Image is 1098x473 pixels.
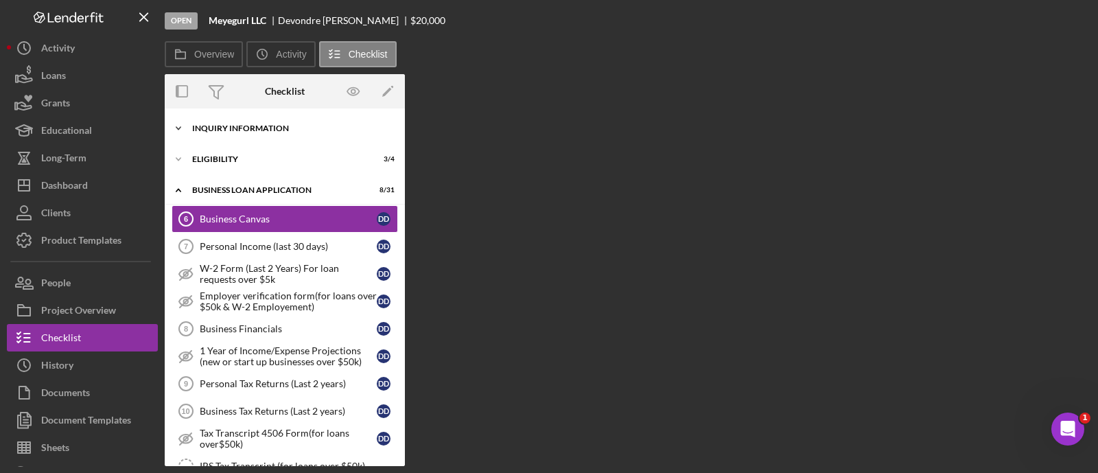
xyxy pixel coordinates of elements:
div: Document Templates [41,406,131,437]
div: Loans [41,62,66,93]
b: Meyegurl LLC [209,15,266,26]
div: Sheets [41,434,69,465]
div: Tax Transcript 4506 Form(for loans over$50k) [200,428,377,450]
div: History [41,351,73,382]
div: Product Templates [41,227,121,257]
div: Business Canvas [200,214,377,224]
div: People [41,269,71,300]
span: 1 [1079,413,1090,424]
label: Activity [276,49,306,60]
a: 9Personal Tax Returns (Last 2 years)DD [172,370,398,397]
button: Overview [165,41,243,67]
button: Activity [246,41,315,67]
div: IRS Tax Transcript (for loans over $50k) [200,461,397,472]
div: 8 / 31 [370,186,395,194]
div: Dashboard [41,172,88,203]
button: Educational [7,117,158,144]
button: Project Overview [7,297,158,324]
div: Personal Tax Returns (Last 2 years) [200,378,377,389]
div: D D [377,404,390,418]
div: D D [377,432,390,446]
button: Grants [7,89,158,117]
div: Long-Term [41,144,86,175]
button: Activity [7,34,158,62]
div: Checklist [265,86,305,97]
div: D D [377,240,390,253]
div: Educational [41,117,92,148]
button: Product Templates [7,227,158,254]
button: People [7,269,158,297]
div: ELIGIBILITY [192,155,360,163]
button: Document Templates [7,406,158,434]
div: Open [165,12,198,30]
button: Dashboard [7,172,158,199]
button: History [7,351,158,379]
div: BUSINESS LOAN APPLICATION [192,186,360,194]
a: 10Business Tax Returns (Last 2 years)DD [172,397,398,425]
div: 3 / 4 [370,155,395,163]
div: Grants [41,89,70,120]
div: Business Financials [200,323,377,334]
div: D D [377,295,390,308]
div: Employer verification form(for loans over $50k & W-2 Employement) [200,290,377,312]
iframe: Intercom live chat [1051,413,1084,446]
tspan: 7 [184,242,188,251]
a: Employer verification form(for loans over $50k & W-2 Employement)DD [172,288,398,315]
label: Overview [194,49,234,60]
tspan: 8 [184,325,188,333]
div: Activity [41,34,75,65]
div: D D [377,212,390,226]
a: 7Personal Income (last 30 days)DD [172,233,398,260]
span: $20,000 [410,14,445,26]
div: 1 Year of Income/Expense Projections (new or start up businesses over $50k) [200,345,377,367]
div: INQUIRY INFORMATION [192,124,388,132]
tspan: 6 [184,215,188,223]
tspan: 9 [184,380,188,388]
button: Documents [7,379,158,406]
a: 8Business FinancialsDD [172,315,398,343]
div: D D [377,349,390,363]
label: Checklist [349,49,388,60]
div: Devondre [PERSON_NAME] [278,15,410,26]
button: Clients [7,199,158,227]
div: Checklist [41,324,81,355]
div: Project Overview [41,297,116,327]
button: Sheets [7,434,158,461]
button: Checklist [7,324,158,351]
button: Long-Term [7,144,158,172]
div: W-2 Form (Last 2 Years) For loan requests over $5k [200,263,377,285]
div: D D [377,377,390,391]
div: Documents [41,379,90,410]
a: W-2 Form (Last 2 Years) For loan requests over $5kDD [172,260,398,288]
button: Checklist [319,41,397,67]
div: D D [377,267,390,281]
div: Personal Income (last 30 days) [200,241,377,252]
tspan: 10 [181,407,189,415]
a: 6Business CanvasDD [172,205,398,233]
button: Loans [7,62,158,89]
div: Clients [41,199,71,230]
a: 1 Year of Income/Expense Projections (new or start up businesses over $50k)DD [172,343,398,370]
div: D D [377,322,390,336]
div: Business Tax Returns (Last 2 years) [200,406,377,417]
a: Tax Transcript 4506 Form(for loans over$50k)DD [172,425,398,452]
